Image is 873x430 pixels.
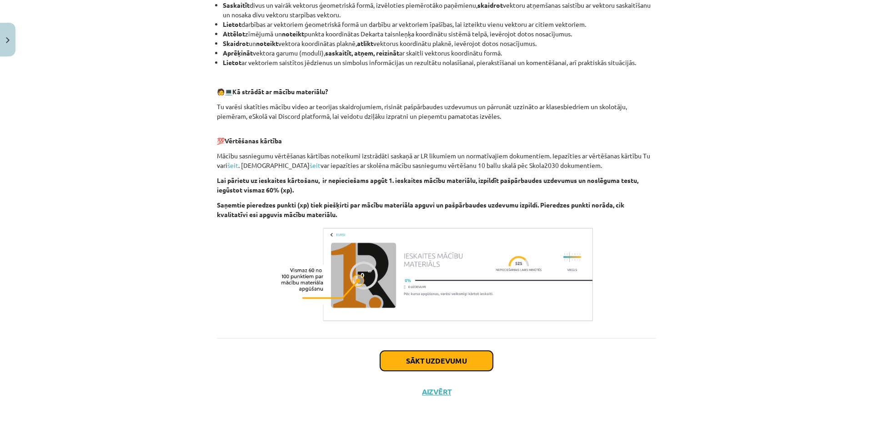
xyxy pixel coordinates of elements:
a: šeit [227,161,238,169]
p: 💯 [217,126,656,146]
b: noteikt [282,30,304,38]
li: zīmējumā un punkta koordinātas Dekarta taisnleņķa koordinātu sistēmā telpā, ievērojot dotos nosac... [223,29,656,39]
b: atlikt [357,39,373,47]
li: darbības ar vektoriem ģeometriskā formā un darbību ar vektoriem īpašības, lai izteiktu vienu vekt... [223,20,656,29]
b: Attēlot [223,30,245,38]
strong: Saņemtie pieredzes punkti (xp) tiek piešķirti par mācību materiāla apguvi un pašpārbaudes uzdevum... [217,201,624,218]
b: Saskaitīt [223,1,250,9]
img: icon-close-lesson-0947bae3869378f0d4975bcd49f059093ad1ed9edebbc8119c70593378902aed.svg [6,37,10,43]
p: 🧑 💻 [217,87,656,96]
li: divus un vairāk vektorus ģeometriskā formā, izvēloties piemērotāko paņēmienu, vektoru atņemšanas ... [223,0,656,20]
b: Aprēķināt [223,49,253,57]
a: šeit [310,161,321,169]
b: saskaitīt, atņem, reizināt [325,49,399,57]
b: noteikt [256,39,278,47]
p: Tu varēsi skatīties mācību video ar teorijas skaidrojumiem, risināt pašpārbaudes uzdevumus un pār... [217,102,656,121]
button: Aizvērt [419,387,454,396]
li: vektora garumu (moduli), ar skaitli vektorus koordinātu formā. [223,48,656,58]
p: Mācību sasniegumu vērtēšanas kārtības noteikumi izstrādāti saskaņā ar LR likumiem un normatīvajie... [217,151,656,170]
b: Vērtēšanas kārtība [225,137,282,145]
li: ar vektoriem saistītos jēdzienus un simbolus informācijas un rezultātu nolasīšanai, pierakstīšana... [223,58,656,67]
b: skaidrot [477,1,503,9]
b: Lietot [223,20,241,28]
strong: Lai pārietu uz ieskaites kārtošanu, ir nepieciešams apgūt 1. ieskaites mācību materiālu, izpildīt... [217,176,638,194]
b: Lietot [223,58,241,66]
button: Sākt uzdevumu [380,351,493,371]
b: Kā strādāt ar mācību materiālu? [232,87,328,96]
li: un vektora koordinātas plaknē, vektorus koordinātu plaknē, ievērojot dotos nosacījumus. [223,39,656,48]
b: Skaidrot [223,39,249,47]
